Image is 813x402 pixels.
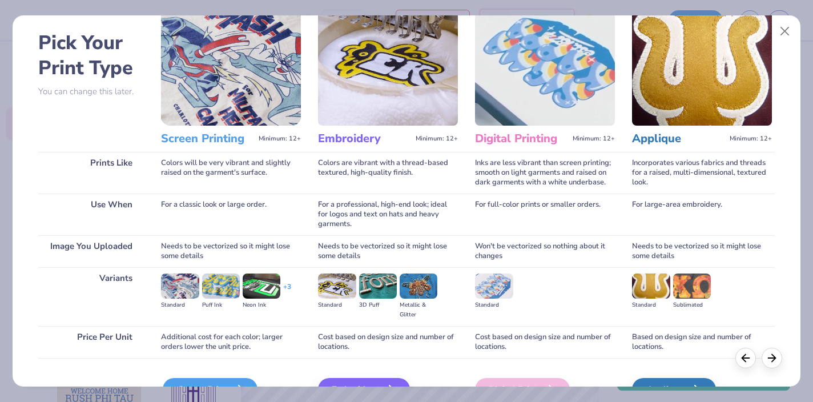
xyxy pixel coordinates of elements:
div: Prints Like [38,152,144,194]
img: Metallic & Glitter [400,274,437,299]
img: Standard [318,274,356,299]
div: Variants [38,267,144,326]
h3: Screen Printing [161,131,254,146]
img: Applique [632,8,772,126]
div: Standard [161,300,199,310]
div: Won't be vectorized so nothing about it changes [475,235,615,267]
span: Minimum: 12+ [259,135,301,143]
img: Screen Printing [161,8,301,126]
div: Cost based on design size and number of locations. [475,326,615,358]
p: You can change this later. [38,87,144,97]
div: Price Per Unit [38,326,144,358]
img: 3D Puff [359,274,397,299]
div: Based on design size and number of locations. [632,326,772,358]
span: Minimum: 12+ [573,135,615,143]
div: Puff Ink [202,300,240,310]
div: Image You Uploaded [38,235,144,267]
span: Minimum: 12+ [416,135,458,143]
div: Needs to be vectorized so it might lose some details [318,235,458,267]
div: Cost based on design size and number of locations. [318,326,458,358]
div: Metallic & Glitter [400,300,437,320]
div: For a classic look or large order. [161,194,301,235]
div: Standard [632,300,670,310]
img: Standard [632,274,670,299]
img: Standard [161,274,199,299]
img: Sublimated [673,274,711,299]
h3: Embroidery [318,131,411,146]
div: Needs to be vectorized so it might lose some details [161,235,301,267]
div: Standard [318,300,356,310]
div: Sublimated [673,300,711,310]
div: Applique [632,378,716,401]
h2: Pick Your Print Type [38,30,144,81]
div: Inks are less vibrant than screen printing; smooth on light garments and raised on dark garments ... [475,152,615,194]
div: For large-area embroidery. [632,194,772,235]
div: For a professional, high-end look; ideal for logos and text on hats and heavy garments. [318,194,458,235]
div: Colors will be very vibrant and slightly raised on the garment's surface. [161,152,301,194]
div: Neon Ink [243,300,280,310]
h3: Digital Printing [475,131,568,146]
img: Puff Ink [202,274,240,299]
div: Additional cost for each color; larger orders lower the unit price. [161,326,301,358]
div: Standard [475,300,513,310]
img: Digital Printing [475,8,615,126]
span: Minimum: 12+ [730,135,772,143]
div: Incorporates various fabrics and threads for a raised, multi-dimensional, textured look. [632,152,772,194]
div: Needs to be vectorized so it might lose some details [632,235,772,267]
div: 3D Puff [359,300,397,310]
div: Screen Print [163,378,257,401]
img: Neon Ink [243,274,280,299]
div: For full-color prints or smaller orders. [475,194,615,235]
h3: Applique [632,131,725,146]
img: Embroidery [318,8,458,126]
div: Colors are vibrant with a thread-based textured, high-quality finish. [318,152,458,194]
button: Close [774,21,795,42]
img: Standard [475,274,513,299]
div: Use When [38,194,144,235]
div: + 3 [283,282,291,301]
div: Embroidery [318,378,410,401]
div: Digital Print [475,378,570,401]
